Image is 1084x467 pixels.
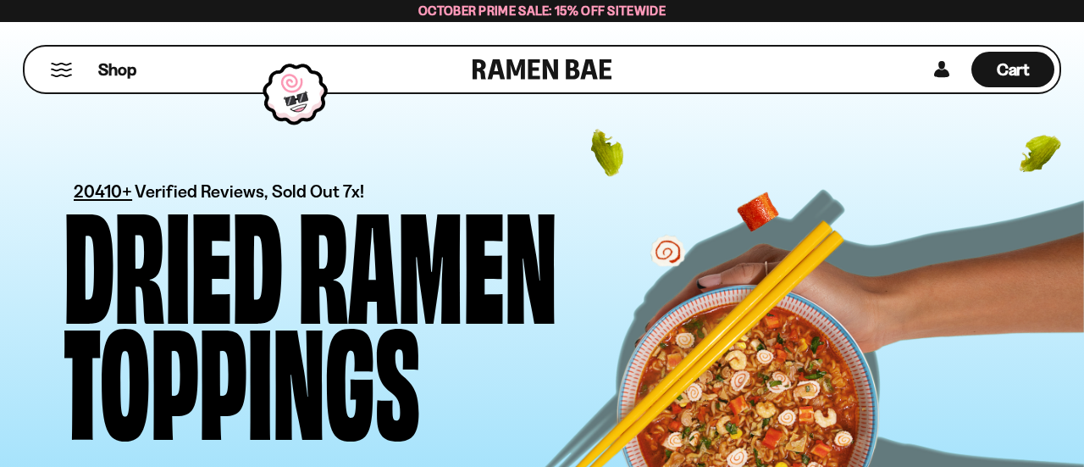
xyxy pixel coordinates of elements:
div: Toppings [64,316,420,432]
div: Ramen [298,200,557,316]
div: Cart [971,47,1054,92]
span: October Prime Sale: 15% off Sitewide [418,3,666,19]
a: Shop [98,52,136,87]
span: Cart [997,59,1030,80]
span: Shop [98,58,136,81]
button: Mobile Menu Trigger [50,63,73,77]
div: Dried [64,200,283,316]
